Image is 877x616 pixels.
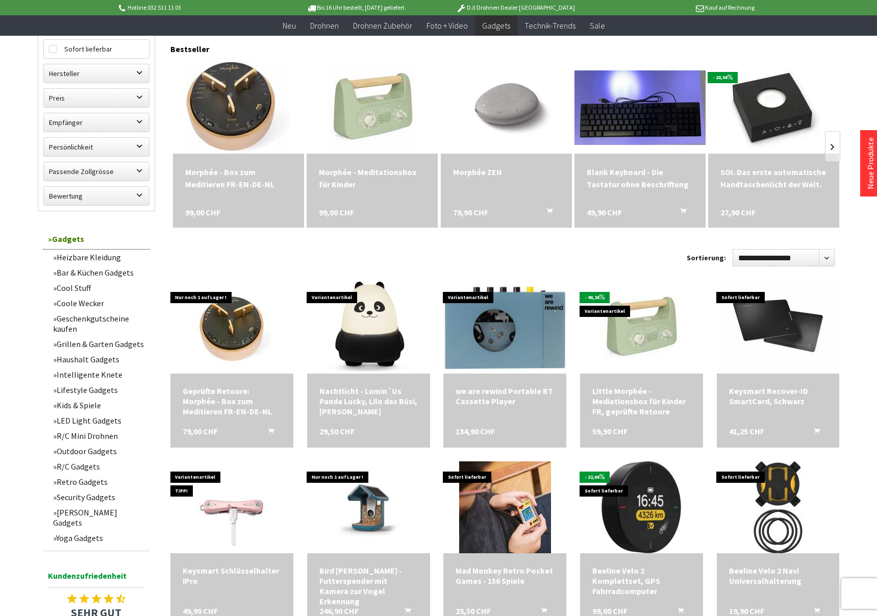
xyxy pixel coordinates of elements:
[319,606,359,616] span: 246,90 CHF
[729,606,764,616] span: 19,90 CHF
[183,565,281,586] a: Keysmart Schlüsselhalter iPro 49,90 CHF
[48,413,150,428] a: LED Light Gadgets
[595,2,755,14] p: Kauf auf Rechnung
[44,162,149,181] label: Passende Zollgrösse
[44,89,149,107] label: Preis
[583,15,612,36] a: Sale
[459,461,551,553] img: Mad Monkey Retro Pocket Games - 156 Spiele
[43,229,150,250] a: Gadgets
[44,187,149,205] label: Bewertung
[720,166,827,190] a: SOI. Das erste automatische Handtaschenlicht der Welt. 27,90 CHF
[453,166,560,178] a: Morphée ZEN 79,90 CHF In den Warenkorb
[326,282,411,374] img: Nachtlicht - Lumin´Us Panda Lucky, Lilo das Büsi, Basil der Hase
[48,352,150,367] a: Haushalt Gadgets
[592,606,628,616] span: 99,00 CHF
[319,166,425,190] div: Morphée - Meditationsbox für Kinder
[587,166,693,190] div: Blank Keyboard - Die Tastatur ohne Beschriftung
[170,34,840,59] div: Bestseller
[456,386,554,406] div: we are rewind Portable BT Cassette Player
[48,530,150,546] a: Yoga Gadgets
[592,426,628,436] span: 59,90 CHF
[185,206,220,218] span: 99,00 CHF
[729,426,764,436] span: 41,25 CHF
[307,469,430,546] img: Bird Buddy Vogelhaus - Futterspender mit Kamera zur Vogel Erkennung
[720,166,827,190] div: SOI. Das erste automatische Handtaschenlicht der Welt.
[319,166,425,190] a: Morphée - Meditationsbox für Kinder 99,00 CHF
[319,426,355,436] span: 29,50 CHF
[668,206,692,219] button: In den Warenkorb
[183,386,281,416] a: Geprüfte Retoure: Morphée - Box zum Meditieren FR-EN-DE-NL 79,00 CHF In den Warenkorb
[319,565,418,606] a: Bird [PERSON_NAME] - Futterspender mit Kamera zur Vogel Erkennung 246,90 CHF In den Warenkorb
[590,20,605,31] span: Sale
[592,565,691,596] a: Beeline Velo 2 Komplettset, GPS Fahrradcomputer 99,00 CHF In den Warenkorb
[185,166,292,190] a: Morphée - Box zum Meditieren FR-EN-DE-NL 99,00 CHF
[44,113,149,132] label: Empfänger
[48,280,150,295] a: Cool Stuff
[517,15,583,36] a: Technik-Trends
[44,64,149,83] label: Hersteller
[186,62,291,154] img: Morphée - Box zum Meditieren FR-EN-DE-NL
[600,287,682,368] img: Little Morphée - Mediationsbox für Kinder FR, geprüfte Retoure
[456,426,495,436] span: 134,90 CHF
[310,20,339,31] span: Drohnen
[48,505,150,530] a: [PERSON_NAME] Gadgets
[713,62,835,154] img: SOI. Das erste automatische Handtaschenlicht der Welt.
[44,40,149,58] label: Sofort lieferbar
[48,428,150,443] a: R/C Mini Drohnen
[482,20,510,31] span: Gadgets
[592,386,691,416] a: Little Morphée - Mediationsbox für Kinder FR, geprüfte Retoure 59,90 CHF
[456,386,554,406] a: we are rewind Portable BT Cassette Player 134,90 CHF
[303,15,346,36] a: Drohnen
[48,382,150,398] a: Lifestyle Gadgets
[436,2,595,14] p: DJI Drohnen Dealer [GEOGRAPHIC_DATA]
[183,386,281,416] div: Geprüfte Retoure: Morphée - Box zum Meditieren FR-EN-DE-NL
[524,20,575,31] span: Technik-Trends
[327,62,418,154] img: Morphée - Meditationsbox für Kinder
[48,336,150,352] a: Grillen & Garten Gadgets
[183,565,281,586] div: Keysmart Schlüsselhalter iPro
[48,459,150,474] a: R/C Gadgets
[456,606,491,616] span: 23,50 CHF
[592,565,691,596] div: Beeline Velo 2 Komplettset, GPS Fahrradcomputer
[48,265,150,280] a: Bar & Küchen Gadgets
[48,398,150,413] a: Kids & Spiele
[720,206,756,218] span: 27,90 CHF
[717,282,839,374] img: Keysmart Recover-ID SmartCard, Schwarz
[48,443,150,459] a: Outdoor Gadgets
[453,206,488,218] span: 79,90 CHF
[801,426,826,439] button: In den Warenkorb
[256,426,280,439] button: In den Warenkorb
[319,206,354,218] span: 99,00 CHF
[419,15,475,36] a: Foto + Video
[48,569,145,588] span: Kundenzufriedenheit
[183,426,218,436] span: 79,00 CHF
[48,474,150,489] a: Retro Gadgets
[456,565,554,586] a: Mad Monkey Retro Pocket Games - 156 Spiele 23,50 CHF In den Warenkorb
[48,367,150,382] a: Intelligente Knete
[185,166,292,190] div: Morphée - Box zum Meditieren FR-EN-DE-NL
[732,461,824,553] img: Beeline Velo 2 Navi Universalhalterung
[319,565,418,606] div: Bird [PERSON_NAME] - Futterspender mit Kamera zur Vogel Erkennung
[427,20,468,31] span: Foto + Video
[475,15,517,36] a: Gadgets
[592,386,691,416] div: Little Morphée - Mediationsbox für Kinder FR, geprüfte Retoure
[574,70,706,145] img: Blank Keyboard - Die Tastatur ohne Beschriftung
[443,286,566,369] img: we are rewind Portable BT Cassette Player
[48,250,150,265] a: Heizbare Kleidung
[587,166,693,190] a: Blank Keyboard - Die Tastatur ohne Beschriftung 49,90 CHF In den Warenkorb
[729,565,828,586] div: Beeline Velo 2 Navi Universalhalterung
[729,386,828,406] div: Keysmart Recover-ID SmartCard, Schwarz
[186,282,278,374] img: Geprüfte Retoure: Morphée - Box zum Meditieren FR-EN-DE-NL
[687,250,726,266] label: Sortierung:
[587,206,622,218] span: 49,90 CHF
[277,2,436,14] p: Bis 16 Uhr bestellt, [DATE] geliefert.
[44,138,149,156] label: Persönlichkeit
[319,386,418,416] div: Nachtlicht - Lumin´Us Panda Lucky, Lilo das Büsi, [PERSON_NAME]
[460,62,552,154] img: Morphée ZEN
[729,386,828,406] a: Keysmart Recover-ID SmartCard, Schwarz 41,25 CHF In den Warenkorb
[319,386,418,416] a: Nachtlicht - Lumin´Us Panda Lucky, Lilo das Büsi, [PERSON_NAME] 29,50 CHF
[595,461,687,553] img: Beeline Velo 2 Komplettset, GPS Fahrradcomputer
[729,565,828,586] a: Beeline Velo 2 Navi Universalhalterung 19,90 CHF In den Warenkorb
[865,137,875,189] a: Neue Produkte
[170,469,293,546] img: Keysmart Schlüsselhalter iPro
